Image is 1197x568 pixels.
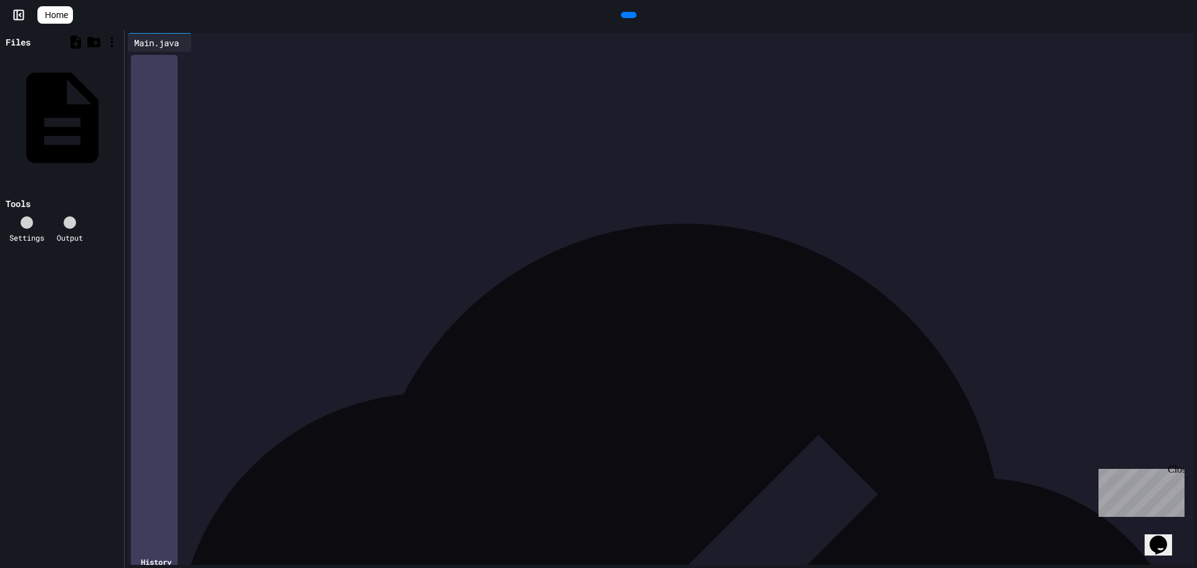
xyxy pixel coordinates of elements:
[1145,518,1185,556] iframe: chat widget
[6,36,31,49] div: Files
[128,33,192,52] div: Main.java
[37,6,73,24] a: Home
[45,9,68,21] span: Home
[9,232,44,243] div: Settings
[6,197,31,210] div: Tools
[57,232,83,243] div: Output
[128,36,185,49] div: Main.java
[1094,464,1185,517] iframe: chat widget
[5,5,86,79] div: Chat with us now!Close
